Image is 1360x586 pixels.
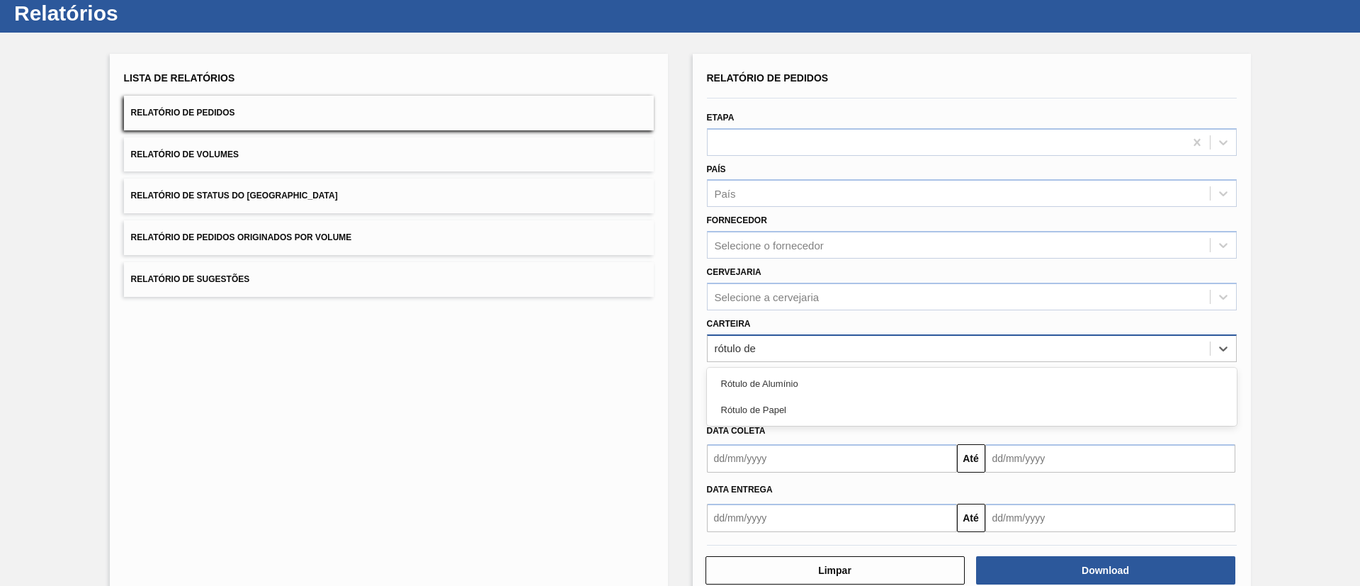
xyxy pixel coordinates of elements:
div: Selecione a cervejaria [715,291,820,303]
input: dd/mm/yyyy [707,504,957,532]
button: Relatório de Pedidos [124,96,654,130]
label: Cervejaria [707,267,761,277]
div: País [715,188,736,200]
label: País [707,164,726,174]
span: Lista de Relatórios [124,72,235,84]
button: Até [957,444,985,473]
span: Relatório de Sugestões [131,274,250,284]
span: Relatório de Pedidos [707,72,829,84]
div: Rótulo de Alumínio [707,371,1237,397]
button: Limpar [705,556,965,585]
span: Relatório de Pedidos Originados por Volume [131,232,352,242]
label: Etapa [707,113,735,123]
button: Relatório de Pedidos Originados por Volume [124,220,654,255]
span: Data coleta [707,426,766,436]
input: dd/mm/yyyy [985,504,1235,532]
button: Relatório de Volumes [124,137,654,172]
div: Rótulo de Papel [707,397,1237,423]
button: Relatório de Sugestões [124,262,654,297]
span: Relatório de Status do [GEOGRAPHIC_DATA] [131,191,338,201]
input: dd/mm/yyyy [707,444,957,473]
button: Download [976,556,1235,585]
div: Selecione o fornecedor [715,240,824,252]
label: Fornecedor [707,215,767,225]
button: Relatório de Status do [GEOGRAPHIC_DATA] [124,179,654,213]
span: Data entrega [707,485,773,495]
button: Até [957,504,985,532]
h1: Relatórios [14,5,266,21]
span: Relatório de Volumes [131,150,239,159]
input: dd/mm/yyyy [985,444,1235,473]
span: Relatório de Pedidos [131,108,235,118]
label: Carteira [707,319,751,329]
